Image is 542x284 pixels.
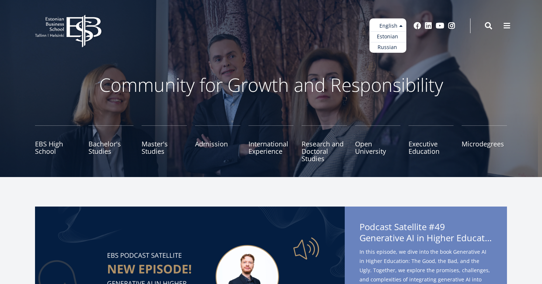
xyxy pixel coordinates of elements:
[88,125,134,162] a: Bachelor's Studies
[462,125,507,162] a: Microdegrees
[369,42,406,53] a: Russian
[448,22,455,30] a: Instagram
[76,74,466,96] p: Community for Growth and Responsibility
[355,125,400,162] a: Open University
[409,125,454,162] a: Executive Education
[142,125,187,162] a: Master's Studies
[436,22,444,30] a: Youtube
[195,125,240,162] a: Admission
[35,125,80,162] a: EBS High School
[369,31,406,42] a: Estonian
[249,125,294,162] a: International Experience
[302,125,347,162] a: Research and Doctoral Studies
[425,22,432,30] a: Linkedin
[414,22,421,30] a: Facebook
[359,232,492,243] span: Generative AI in Higher Education: The Good, the Bad, and the Ugly
[359,221,492,246] span: Podcast Satellite #49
